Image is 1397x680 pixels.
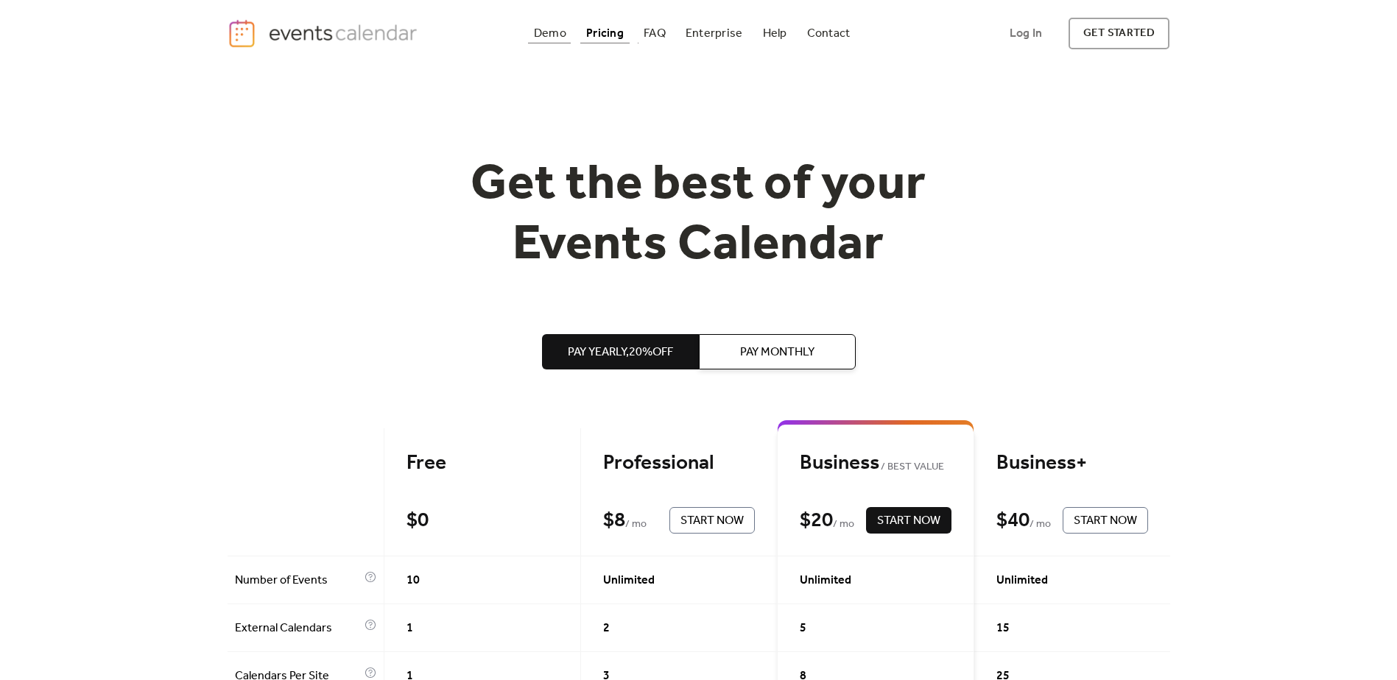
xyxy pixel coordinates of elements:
span: / mo [625,516,647,534]
span: BEST VALUE [879,458,945,476]
span: 10 [407,572,420,589]
a: get started [1069,18,1169,49]
a: Enterprise [680,24,748,43]
div: Free [407,450,558,476]
span: Unlimited [996,572,1048,589]
a: Demo [528,24,572,43]
span: / mo [1030,516,1051,534]
a: Log In [995,18,1057,49]
div: Pricing [586,29,624,38]
span: Pay Yearly, 20% off [568,344,673,361]
button: Start Now [1063,507,1148,534]
button: Start Now [866,507,951,534]
div: $ 0 [407,508,429,534]
a: Help [757,24,793,43]
span: Unlimited [603,572,655,589]
a: FAQ [638,24,672,43]
div: Business [800,450,951,476]
span: Start Now [877,512,940,530]
span: 2 [603,620,610,637]
div: FAQ [644,29,666,38]
div: $ 20 [800,508,833,534]
a: home [228,18,422,49]
button: Pay Monthly [699,334,856,369]
div: $ 40 [996,508,1030,534]
div: $ 8 [603,508,625,534]
span: Start Now [680,512,744,530]
a: Contact [801,24,856,43]
span: 1 [407,620,413,637]
button: Start Now [669,507,755,534]
span: 5 [800,620,806,637]
span: Number of Events [235,572,361,589]
button: Pay Yearly,20%off [542,334,699,369]
span: Pay Monthly [740,344,814,361]
div: Demo [534,29,566,38]
div: Business+ [996,450,1148,476]
span: 15 [996,620,1010,637]
div: Professional [603,450,755,476]
span: External Calendars [235,620,361,637]
span: Unlimited [800,572,851,589]
div: Help [763,29,787,38]
span: / mo [833,516,854,534]
div: Enterprise [686,29,742,38]
div: Contact [807,29,851,38]
span: Start Now [1074,512,1137,530]
h1: Get the best of your Events Calendar [416,155,982,275]
a: Pricing [580,24,630,43]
